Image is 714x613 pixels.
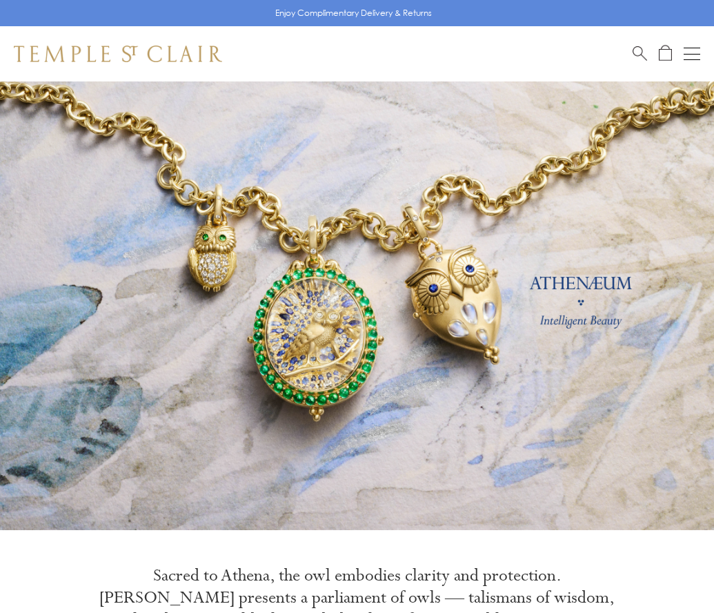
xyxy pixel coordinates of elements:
img: Temple St. Clair [14,46,222,62]
a: Open Shopping Bag [659,45,672,62]
button: Open navigation [684,46,700,62]
p: Enjoy Complimentary Delivery & Returns [275,6,432,20]
a: Search [633,45,647,62]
